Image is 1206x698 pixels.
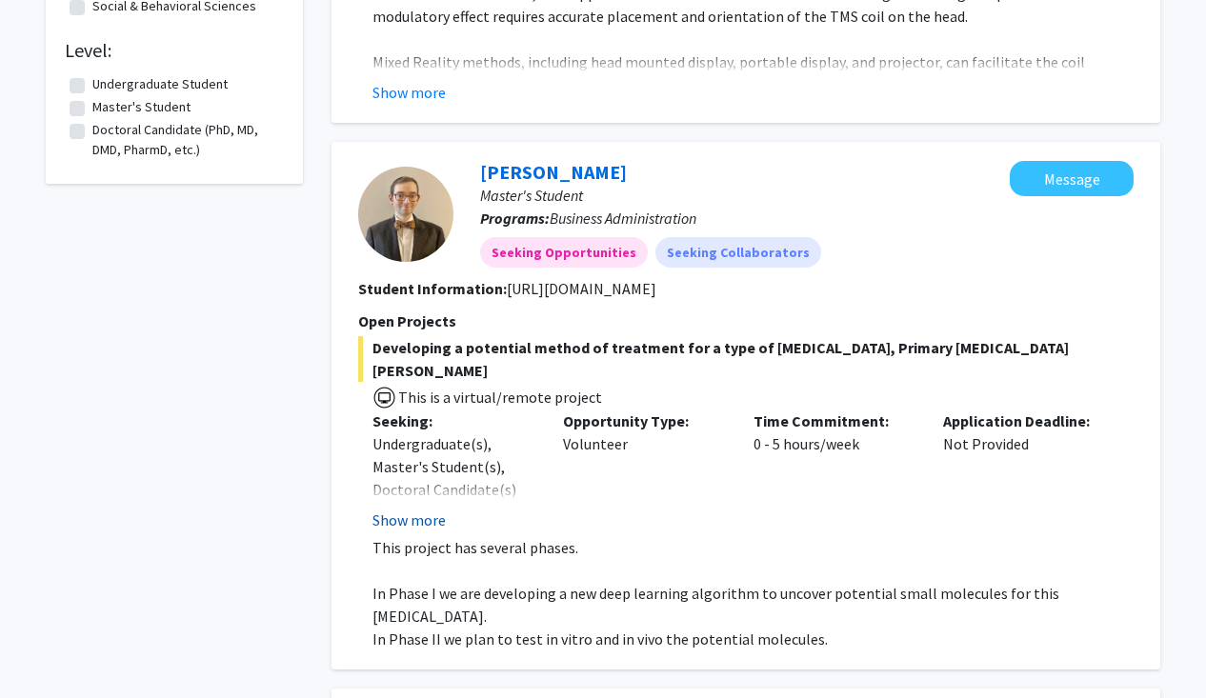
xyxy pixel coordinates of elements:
span: Master's Student [480,186,583,205]
p: Application Deadline: [943,409,1105,432]
button: Show more [372,509,446,531]
label: Master's Student [92,97,191,117]
p: Opportunity Type: [563,409,725,432]
span: Developing a potential method of treatment for a type of [MEDICAL_DATA], Primary [MEDICAL_DATA][P... [358,336,1134,382]
span: Open Projects [358,311,456,330]
span: Business Administration [550,209,696,228]
label: Doctoral Candidate (PhD, MD, DMD, PharmD, etc.) [92,120,279,160]
fg-read-more: [URL][DOMAIN_NAME] [507,279,656,298]
mat-chip: Seeking Collaborators [655,237,821,268]
button: Show more [372,81,446,104]
div: Undergraduate(s), Master's Student(s), Doctoral Candidate(s) (PhD, MD, DMD, PharmD, etc.), Postdo... [372,432,534,661]
h2: Level: [65,39,284,62]
p: In Phase II we plan to test in vitro and in vivo the potential molecules. [372,628,1134,650]
p: Time Commitment: [754,409,915,432]
p: Mixed Reality methods, including head mounted display, portable display, and projector, can facil... [372,50,1134,96]
p: This project has several phases. [372,536,1134,559]
a: [PERSON_NAME] [480,160,627,184]
div: 0 - 5 hours/week [739,409,930,531]
label: Undergraduate Student [92,74,228,94]
button: Message Andrew Michaelson [1010,161,1134,196]
b: Student Information: [358,279,507,298]
p: Seeking: [372,409,534,432]
div: Volunteer [549,409,739,531]
b: Programs: [480,209,550,228]
div: Not Provided [929,409,1119,531]
mat-chip: Seeking Opportunities [480,237,648,268]
span: This is a virtual/remote project [396,388,602,407]
p: In Phase I we are developing a new deep learning algorithm to uncover potential small molecules f... [372,582,1134,628]
iframe: Chat [14,612,81,684]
